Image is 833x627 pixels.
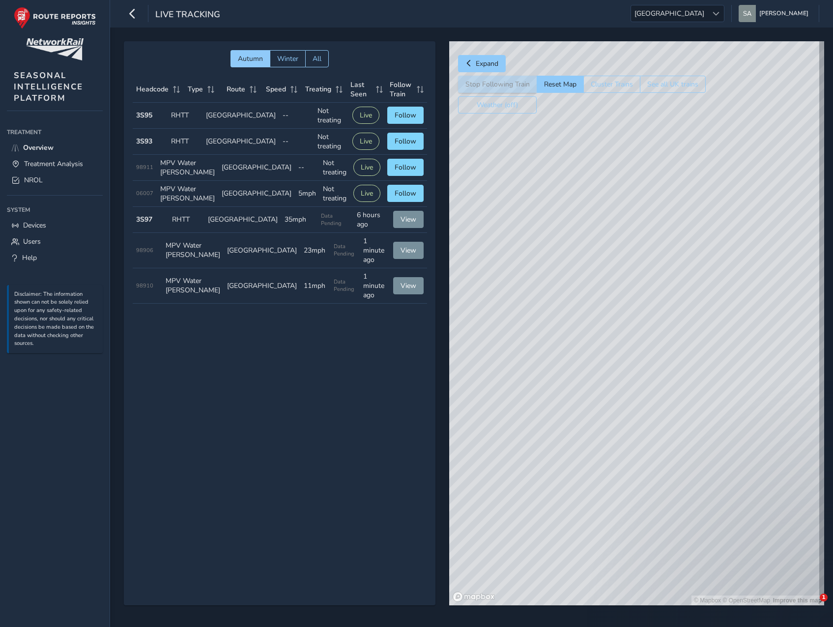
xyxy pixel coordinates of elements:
[23,237,41,246] span: Users
[136,111,152,120] strong: 3S95
[7,217,103,233] a: Devices
[401,215,416,224] span: View
[136,247,153,254] span: 98906
[353,159,380,176] button: Live
[387,107,424,124] button: Follow
[631,5,708,22] span: [GEOGRAPHIC_DATA]
[387,185,424,202] button: Follow
[227,85,245,94] span: Route
[24,159,83,169] span: Treatment Analysis
[352,107,379,124] button: Live
[22,253,37,262] span: Help
[387,159,424,176] button: Follow
[393,242,424,259] button: View
[136,190,153,197] span: 06007
[360,233,390,268] td: 1 minute ago
[14,7,96,29] img: rr logo
[279,129,314,155] td: --
[739,5,812,22] button: [PERSON_NAME]
[14,290,98,348] p: Disclaimer: The information shown can not be solely relied upon for any safety-related decisions,...
[800,594,823,617] iframe: Intercom live chat
[401,246,416,255] span: View
[23,221,46,230] span: Devices
[230,50,270,67] button: Autumn
[14,70,83,104] span: SEASONAL INTELLIGENCE PLATFORM
[476,59,498,68] span: Expand
[157,155,218,181] td: MPV Water [PERSON_NAME]
[395,189,416,198] span: Follow
[295,181,319,207] td: 5mph
[157,181,218,207] td: MPV Water [PERSON_NAME]
[395,137,416,146] span: Follow
[224,268,300,304] td: [GEOGRAPHIC_DATA]
[360,268,390,304] td: 1 minute ago
[321,212,350,227] span: Data Pending
[350,80,373,99] span: Last Seen
[136,85,169,94] span: Headcode
[24,175,43,185] span: NROL
[314,103,349,129] td: Not treating
[281,207,317,233] td: 35mph
[305,85,331,94] span: Treating
[202,129,279,155] td: [GEOGRAPHIC_DATA]
[314,129,349,155] td: Not treating
[458,55,506,72] button: Expand
[23,143,54,152] span: Overview
[7,250,103,266] a: Help
[334,243,357,257] span: Data Pending
[640,76,706,93] button: See all UK trains
[136,137,152,146] strong: 3S93
[224,233,300,268] td: [GEOGRAPHIC_DATA]
[136,164,153,171] span: 98911
[395,163,416,172] span: Follow
[136,282,153,289] span: 98910
[7,202,103,217] div: System
[334,278,357,293] span: Data Pending
[136,215,152,224] strong: 3S97
[7,172,103,188] a: NROL
[238,54,263,63] span: Autumn
[277,54,298,63] span: Winter
[270,50,305,67] button: Winter
[319,155,350,181] td: Not treating
[218,181,295,207] td: [GEOGRAPHIC_DATA]
[305,50,329,67] button: All
[168,129,202,155] td: RHTT
[188,85,203,94] span: Type
[169,207,204,233] td: RHTT
[266,85,286,94] span: Speed
[204,207,281,233] td: [GEOGRAPHIC_DATA]
[313,54,321,63] span: All
[458,96,537,114] button: Weather (off)
[395,111,416,120] span: Follow
[218,155,295,181] td: [GEOGRAPHIC_DATA]
[352,133,379,150] button: Live
[353,207,389,233] td: 6 hours ago
[759,5,808,22] span: [PERSON_NAME]
[393,211,424,228] button: View
[390,80,413,99] span: Follow Train
[26,38,84,60] img: customer logo
[537,76,583,93] button: Reset Map
[583,76,640,93] button: Cluster Trains
[353,185,380,202] button: Live
[155,8,220,22] span: Live Tracking
[168,103,202,129] td: RHTT
[295,155,319,181] td: --
[820,594,828,601] span: 1
[401,281,416,290] span: View
[300,268,330,304] td: 11mph
[7,140,103,156] a: Overview
[162,233,224,268] td: MPV Water [PERSON_NAME]
[7,156,103,172] a: Treatment Analysis
[162,268,224,304] td: MPV Water [PERSON_NAME]
[202,103,279,129] td: [GEOGRAPHIC_DATA]
[739,5,756,22] img: diamond-layout
[300,233,330,268] td: 23mph
[387,133,424,150] button: Follow
[279,103,314,129] td: --
[319,181,350,207] td: Not treating
[393,277,424,294] button: View
[7,233,103,250] a: Users
[7,125,103,140] div: Treatment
